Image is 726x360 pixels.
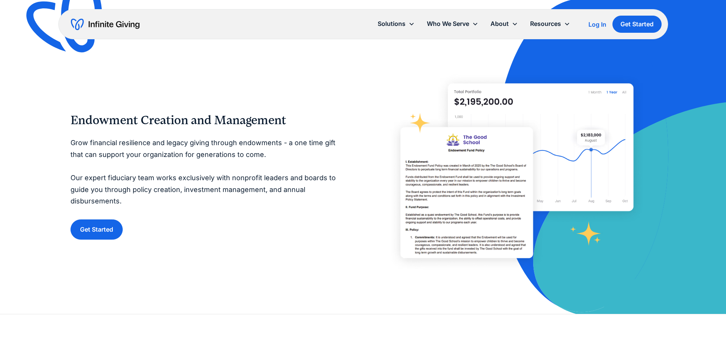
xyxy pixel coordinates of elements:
[71,113,348,128] h1: Endowment Creation and Management
[530,19,561,29] div: Resources
[588,21,606,27] div: Log In
[71,219,123,240] a: Get Started
[588,20,606,29] a: Log In
[484,16,524,32] div: About
[71,18,139,30] a: home
[372,16,421,32] div: Solutions
[524,16,576,32] div: Resources
[490,19,509,29] div: About
[421,16,484,32] div: Who We Serve
[71,137,348,207] p: Grow financial resilience and legacy giving through endowments - a one time gift that can support...
[612,16,662,33] a: Get Started
[378,19,405,29] div: Solutions
[427,19,469,29] div: Who We Serve
[389,73,645,271] img: Infinite Giving’s endowment software makes it easy for donors to give.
